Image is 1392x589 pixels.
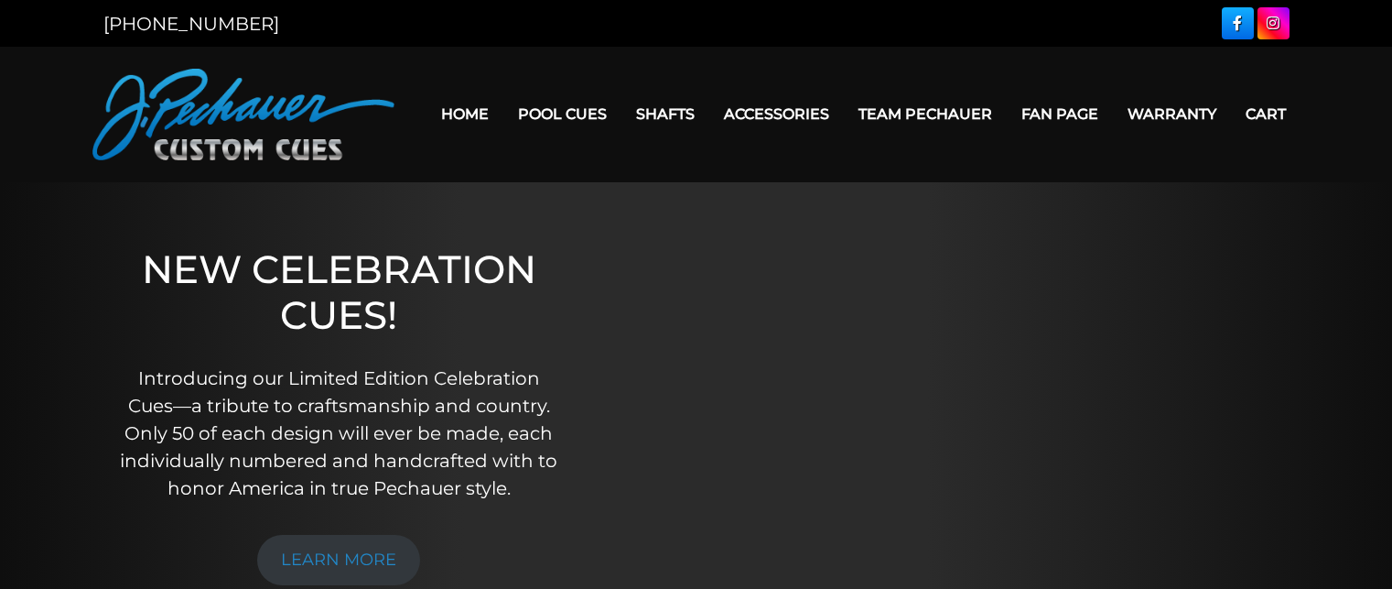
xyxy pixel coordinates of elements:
[257,535,420,585] a: LEARN MORE
[113,246,564,339] h1: NEW CELEBRATION CUES!
[92,69,394,160] img: Pechauer Custom Cues
[426,91,503,137] a: Home
[621,91,709,137] a: Shafts
[1231,91,1300,137] a: Cart
[503,91,621,137] a: Pool Cues
[1007,91,1113,137] a: Fan Page
[113,365,564,502] p: Introducing our Limited Edition Celebration Cues—a tribute to craftsmanship and country. Only 50 ...
[844,91,1007,137] a: Team Pechauer
[103,13,279,35] a: [PHONE_NUMBER]
[709,91,844,137] a: Accessories
[1113,91,1231,137] a: Warranty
